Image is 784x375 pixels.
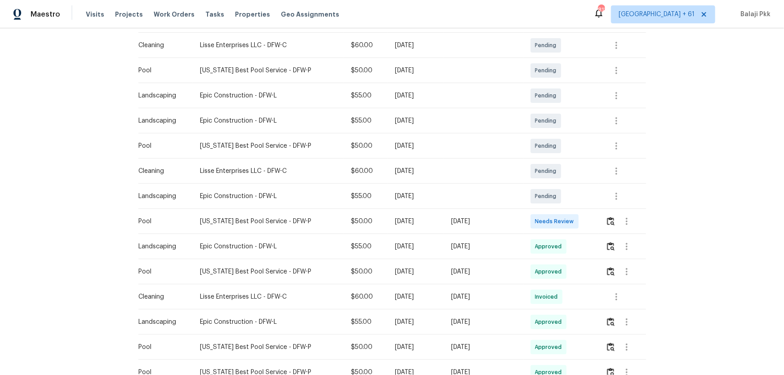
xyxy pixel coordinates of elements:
[451,217,516,226] div: [DATE]
[451,318,516,326] div: [DATE]
[395,318,437,326] div: [DATE]
[395,192,437,201] div: [DATE]
[395,267,437,276] div: [DATE]
[200,66,337,75] div: [US_STATE] Best Pool Service - DFW-P
[395,242,437,251] div: [DATE]
[31,10,60,19] span: Maestro
[451,292,516,301] div: [DATE]
[395,91,437,100] div: [DATE]
[351,91,381,100] div: $55.00
[139,318,186,326] div: Landscaping
[535,116,560,125] span: Pending
[351,242,381,251] div: $55.00
[737,10,771,19] span: Balaji Pkk
[115,10,143,19] span: Projects
[451,343,516,352] div: [DATE]
[535,217,578,226] span: Needs Review
[200,217,337,226] div: [US_STATE] Best Pool Service - DFW-P
[139,292,186,301] div: Cleaning
[351,116,381,125] div: $55.00
[395,66,437,75] div: [DATE]
[235,10,270,19] span: Properties
[200,41,337,50] div: Lisse Enterprises LLC - DFW-C
[154,10,195,19] span: Work Orders
[535,66,560,75] span: Pending
[606,236,616,257] button: Review Icon
[139,41,186,50] div: Cleaning
[606,261,616,282] button: Review Icon
[139,242,186,251] div: Landscaping
[535,318,566,326] span: Approved
[200,318,337,326] div: Epic Construction - DFW-L
[351,167,381,176] div: $60.00
[139,141,186,150] div: Pool
[607,267,615,276] img: Review Icon
[535,91,560,100] span: Pending
[139,167,186,176] div: Cleaning
[395,292,437,301] div: [DATE]
[281,10,339,19] span: Geo Assignments
[607,318,615,326] img: Review Icon
[607,242,615,251] img: Review Icon
[535,141,560,150] span: Pending
[395,41,437,50] div: [DATE]
[535,41,560,50] span: Pending
[607,217,615,225] img: Review Icon
[351,267,381,276] div: $50.00
[395,116,437,125] div: [DATE]
[139,267,186,276] div: Pool
[351,41,381,50] div: $60.00
[535,167,560,176] span: Pending
[606,311,616,333] button: Review Icon
[139,91,186,100] div: Landscaping
[139,116,186,125] div: Landscaping
[200,343,337,352] div: [US_STATE] Best Pool Service - DFW-P
[535,343,566,352] span: Approved
[535,242,566,251] span: Approved
[351,318,381,326] div: $55.00
[200,192,337,201] div: Epic Construction - DFW-L
[351,217,381,226] div: $50.00
[200,91,337,100] div: Epic Construction - DFW-L
[535,192,560,201] span: Pending
[200,167,337,176] div: Lisse Enterprises LLC - DFW-C
[200,116,337,125] div: Epic Construction - DFW-L
[451,242,516,251] div: [DATE]
[200,242,337,251] div: Epic Construction - DFW-L
[451,267,516,276] div: [DATE]
[205,11,224,18] span: Tasks
[395,343,437,352] div: [DATE]
[139,343,186,352] div: Pool
[351,192,381,201] div: $55.00
[86,10,104,19] span: Visits
[535,292,562,301] span: Invoiced
[607,343,615,351] img: Review Icon
[535,267,566,276] span: Approved
[395,141,437,150] div: [DATE]
[619,10,695,19] span: [GEOGRAPHIC_DATA] + 61
[351,292,381,301] div: $60.00
[139,217,186,226] div: Pool
[606,336,616,358] button: Review Icon
[606,211,616,232] button: Review Icon
[598,5,604,14] div: 813
[139,192,186,201] div: Landscaping
[351,141,381,150] div: $50.00
[200,141,337,150] div: [US_STATE] Best Pool Service - DFW-P
[395,217,437,226] div: [DATE]
[351,343,381,352] div: $50.00
[200,292,337,301] div: Lisse Enterprises LLC - DFW-C
[200,267,337,276] div: [US_STATE] Best Pool Service - DFW-P
[139,66,186,75] div: Pool
[351,66,381,75] div: $50.00
[395,167,437,176] div: [DATE]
